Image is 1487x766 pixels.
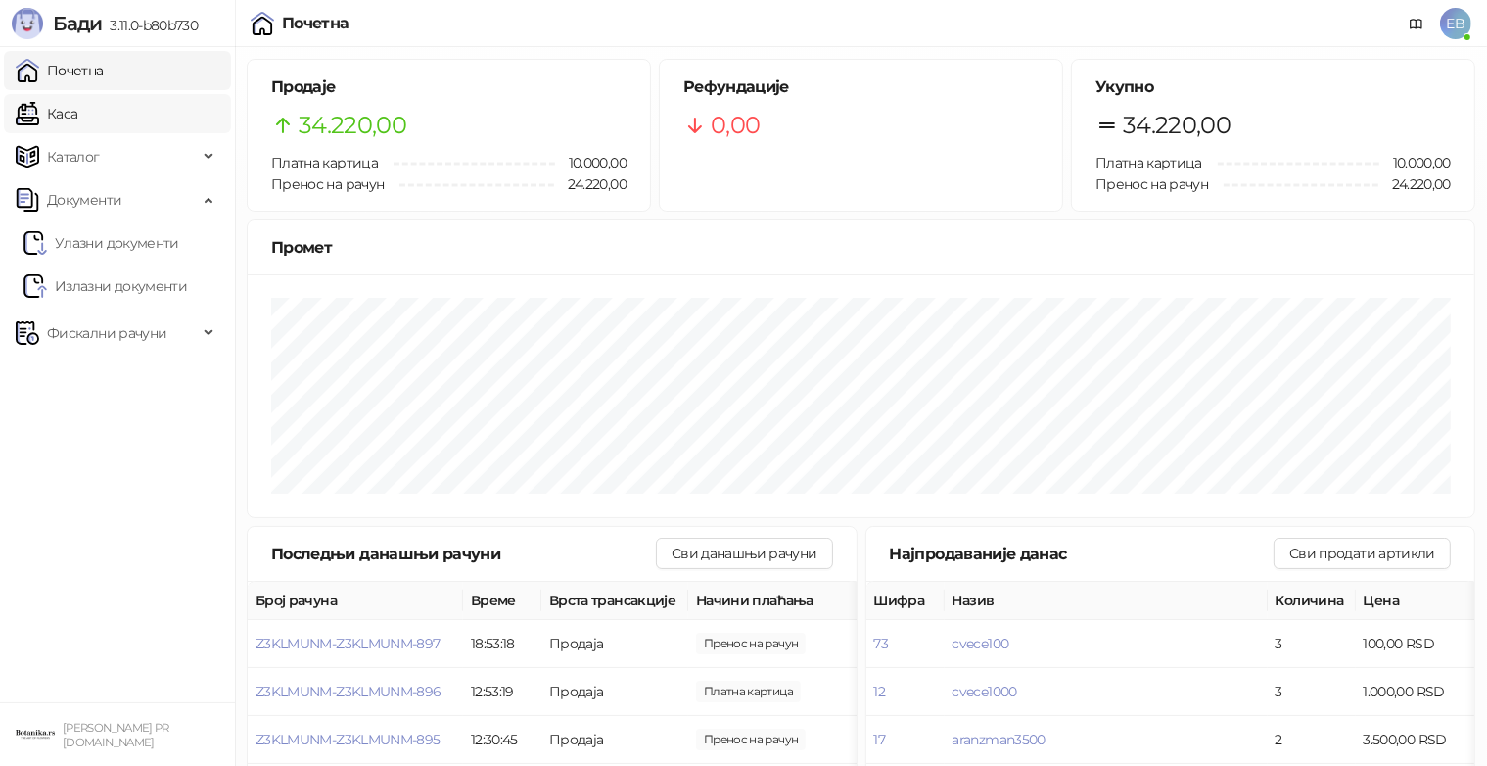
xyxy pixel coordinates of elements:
span: 24.220,00 [1378,173,1451,195]
a: Документација [1401,8,1432,39]
div: Најпродаваније данас [890,542,1275,566]
span: 3.750,00 [696,633,806,654]
img: 64x64-companyLogo-0e2e8aaa-0bd2-431b-8613-6e3c65811325.png [16,715,55,754]
div: Почетна [282,16,349,31]
div: Промет [271,235,1451,260]
a: Ulazni dokumentiУлазни документи [23,223,179,263]
span: 10.000,00 [1379,152,1451,173]
span: 3.500,00 [696,681,801,702]
th: Количина [1268,582,1356,620]
td: 12:53:19 [463,668,541,716]
button: Сви данашњи рачуни [656,538,832,569]
span: Каталог [47,137,100,176]
th: Врста трансакције [541,582,688,620]
button: aranzman3500 [953,731,1046,748]
button: 12 [874,683,886,700]
a: Каса [16,94,77,133]
span: Пренос на рачун [271,175,384,193]
th: Шифра [866,582,945,620]
td: Продаја [541,716,688,764]
td: 3 [1268,620,1356,668]
span: Пренос на рачун [1095,175,1208,193]
th: Број рачуна [248,582,463,620]
span: 34.220,00 [1123,107,1231,144]
h5: Рефундације [683,75,1039,99]
td: 2 [1268,716,1356,764]
td: Продаја [541,620,688,668]
span: Фискални рачуни [47,313,166,353]
span: 34.220,00 [299,107,406,144]
span: Платна картица [1095,154,1202,171]
img: Logo [12,8,43,39]
a: Излазни документи [23,266,187,306]
span: 0,00 [711,107,760,144]
button: 17 [874,731,886,748]
button: Z3KLMUNM-Z3KLMUNM-895 [256,731,441,748]
span: 24.220,00 [554,173,627,195]
th: Назив [945,582,1268,620]
h5: Укупно [1095,75,1451,99]
td: 3 [1268,668,1356,716]
h5: Продаје [271,75,627,99]
span: 9.200,00 [696,729,806,750]
button: Z3KLMUNM-Z3KLMUNM-896 [256,683,441,700]
button: Z3KLMUNM-Z3KLMUNM-897 [256,635,441,652]
th: Начини плаћања [688,582,884,620]
td: 12:30:45 [463,716,541,764]
td: 18:53:18 [463,620,541,668]
a: Почетна [16,51,104,90]
button: Сви продати артикли [1274,538,1451,569]
button: 73 [874,635,889,652]
button: cvece100 [953,635,1009,652]
small: [PERSON_NAME] PR [DOMAIN_NAME] [63,721,169,749]
td: Продаја [541,668,688,716]
div: Последњи данашњи рачуни [271,542,656,566]
span: Платна картица [271,154,378,171]
span: EB [1440,8,1471,39]
span: 3.11.0-b80b730 [102,17,198,34]
th: Време [463,582,541,620]
span: 10.000,00 [555,152,627,173]
button: cvece1000 [953,683,1017,700]
span: Бади [53,12,102,35]
span: Документи [47,180,121,219]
